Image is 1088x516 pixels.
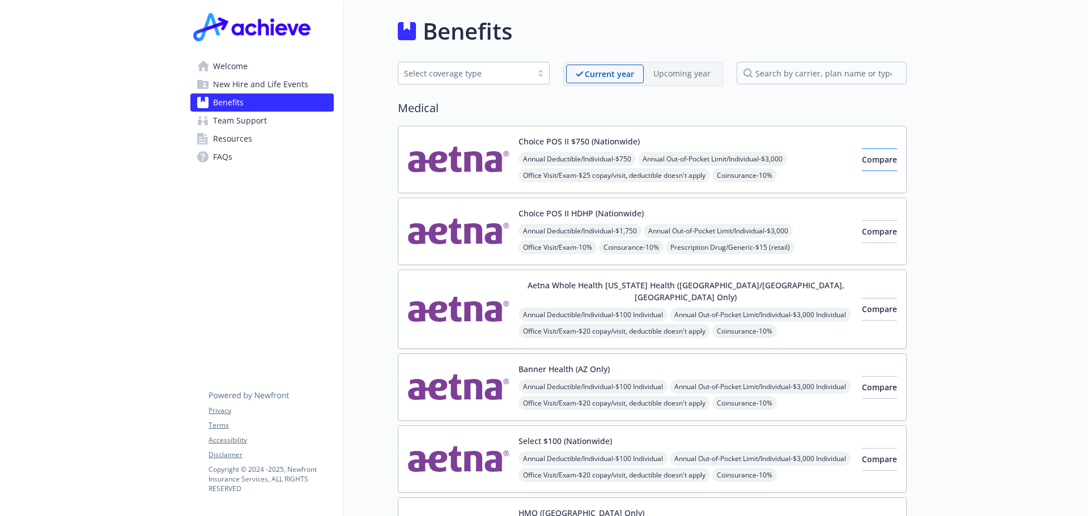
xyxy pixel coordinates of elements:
span: Annual Deductible/Individual - $100 Individual [518,451,668,466]
span: Team Support [213,112,267,130]
span: Upcoming year [644,65,720,83]
button: Select $100 (Nationwide) [518,435,612,447]
img: Aetna Inc carrier logo [407,135,509,184]
span: Office Visit/Exam - 10% [518,240,597,254]
p: Current year [585,68,634,80]
p: Upcoming year [653,67,711,79]
a: New Hire and Life Events [190,75,334,93]
p: Copyright © 2024 - 2025 , Newfront Insurance Services, ALL RIGHTS RESERVED [209,464,333,493]
span: Office Visit/Exam - $20 copay/visit, deductible doesn't apply [518,324,710,338]
span: Resources [213,130,252,148]
div: Select coverage type [404,67,526,79]
a: FAQs [190,148,334,166]
span: Annual Out-of-Pocket Limit/Individual - $3,000 Individual [670,379,851,394]
a: Terms [209,420,333,430]
span: Benefits [213,93,244,112]
span: Prescription Drug/Generic - $15 (retail) [666,240,794,254]
img: Aetna Inc carrier logo [407,435,509,483]
span: Compare [862,382,897,393]
button: Compare [862,220,897,243]
button: Aetna Whole Health [US_STATE] Health ([GEOGRAPHIC_DATA]/[GEOGRAPHIC_DATA], [GEOGRAPHIC_DATA] Only) [518,279,853,303]
span: Annual Out-of-Pocket Limit/Individual - $3,000 Individual [670,451,851,466]
a: Disclaimer [209,450,333,460]
button: Compare [862,148,897,171]
span: Coinsurance - 10% [599,240,664,254]
span: Office Visit/Exam - $25 copay/visit, deductible doesn't apply [518,168,710,182]
a: Accessibility [209,435,333,445]
span: Compare [862,304,897,314]
span: Annual Deductible/Individual - $100 Individual [518,379,668,394]
span: Coinsurance - 10% [712,324,777,338]
a: Privacy [209,406,333,416]
span: Compare [862,154,897,165]
span: New Hire and Life Events [213,75,308,93]
button: Choice POS II $750 (Nationwide) [518,135,640,147]
span: Coinsurance - 10% [712,468,777,482]
span: Annual Out-of-Pocket Limit/Individual - $3,000 Individual [670,308,851,322]
a: Benefits [190,93,334,112]
img: Aetna Inc carrier logo [407,363,509,411]
button: Compare [862,448,897,471]
h1: Benefits [423,14,512,48]
button: Compare [862,298,897,321]
a: Resources [190,130,334,148]
button: Compare [862,376,897,399]
span: Office Visit/Exam - $20 copay/visit, deductible doesn't apply [518,396,710,410]
button: Choice POS II HDHP (Nationwide) [518,207,644,219]
span: Annual Out-of-Pocket Limit/Individual - $3,000 [638,152,787,166]
span: Coinsurance - 10% [712,396,777,410]
span: Coinsurance - 10% [712,168,777,182]
img: Aetna Inc carrier logo [407,207,509,255]
span: Compare [862,454,897,464]
button: Banner Health (AZ Only) [518,363,610,375]
span: Compare [862,226,897,237]
span: Office Visit/Exam - $20 copay/visit, deductible doesn't apply [518,468,710,482]
img: Aetna Inc carrier logo [407,279,509,339]
a: Welcome [190,57,334,75]
h2: Medical [398,100,907,117]
span: Annual Deductible/Individual - $1,750 [518,224,641,238]
span: FAQs [213,148,232,166]
span: Welcome [213,57,248,75]
input: search by carrier, plan name or type [737,62,907,84]
span: Annual Deductible/Individual - $750 [518,152,636,166]
a: Team Support [190,112,334,130]
span: Annual Out-of-Pocket Limit/Individual - $3,000 [644,224,793,238]
span: Annual Deductible/Individual - $100 Individual [518,308,668,322]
